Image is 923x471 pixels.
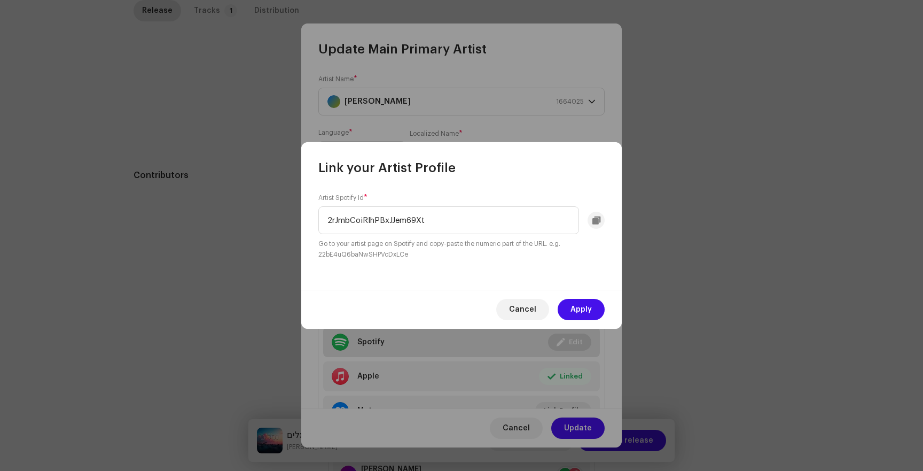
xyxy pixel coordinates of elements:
[318,206,579,234] input: e.g. 22bE4uQ6baNwSHPVcDxLCe
[509,299,536,320] span: Cancel
[570,299,592,320] span: Apply
[318,159,456,176] span: Link your Artist Profile
[496,299,549,320] button: Cancel
[558,299,605,320] button: Apply
[318,194,367,202] label: Artist Spotify Id
[318,238,605,260] small: Go to your artist page on Spotify and copy-paste the numeric part of the URL. e.g. 22bE4uQ6baNwSH...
